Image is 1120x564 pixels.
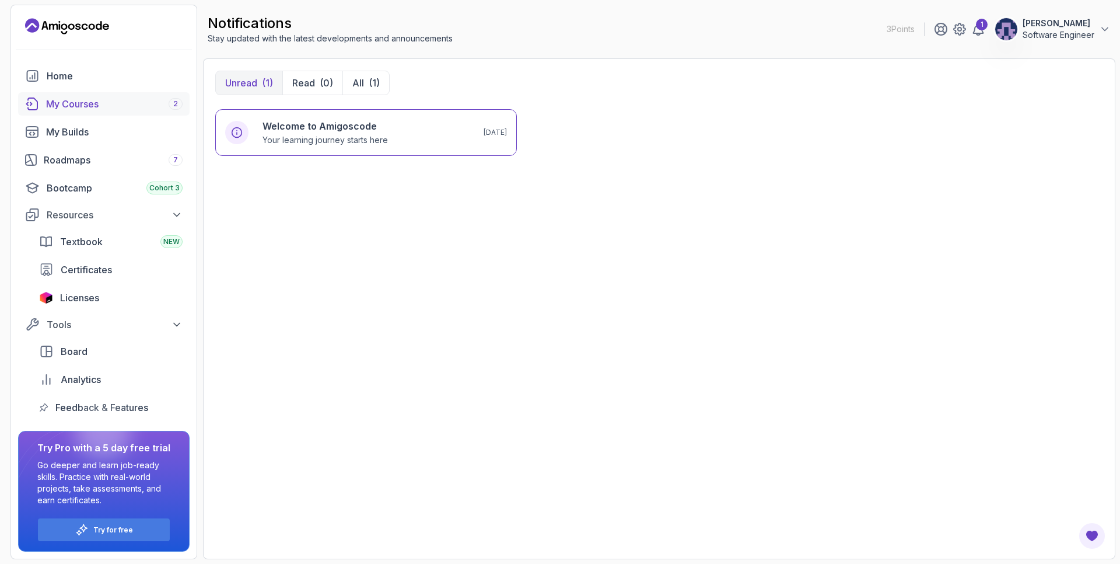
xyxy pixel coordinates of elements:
h2: notifications [208,14,453,33]
span: 2 [173,99,178,109]
span: Textbook [60,235,103,249]
button: All(1) [342,71,389,95]
span: Analytics [61,372,101,387]
p: Read [292,76,315,90]
div: Home [47,69,183,83]
p: All [352,76,364,90]
p: 3 Points [887,23,915,35]
a: Landing page [25,17,109,36]
span: Board [61,344,87,358]
div: Roadmaps [44,153,183,167]
p: [PERSON_NAME] [1023,18,1094,29]
img: jetbrains icon [39,292,53,304]
a: Try for free [93,525,133,535]
a: 1 [971,22,985,36]
a: builds [18,120,190,144]
p: Software Engineer [1023,29,1094,41]
span: Cohort 3 [149,183,180,193]
a: courses [18,92,190,116]
button: Resources [18,204,190,225]
div: (0) [320,76,333,90]
span: Licenses [60,291,99,305]
span: NEW [163,237,180,246]
a: bootcamp [18,176,190,200]
div: (1) [369,76,380,90]
p: [DATE] [484,128,507,137]
img: user profile image [995,18,1017,40]
span: 7 [173,155,178,165]
button: Open Feedback Button [1078,522,1106,550]
div: Bootcamp [47,181,183,195]
button: Unread(1) [216,71,282,95]
p: Unread [225,76,257,90]
div: My Courses [46,97,183,111]
div: (1) [262,76,273,90]
a: analytics [32,368,190,391]
a: licenses [32,286,190,309]
button: Try for free [37,518,170,542]
p: Stay updated with the latest developments and announcements [208,33,453,44]
a: textbook [32,230,190,253]
p: Your learning journey starts here [262,134,388,146]
a: board [32,340,190,363]
a: certificates [32,258,190,281]
p: Go deeper and learn job-ready skills. Practice with real-world projects, take assessments, and ea... [37,459,170,506]
div: Resources [47,208,183,222]
h6: Welcome to Amigoscode [262,119,388,133]
button: user profile image[PERSON_NAME]Software Engineer [995,18,1111,41]
a: feedback [32,396,190,419]
div: My Builds [46,125,183,139]
span: Feedback & Features [55,401,148,415]
div: Tools [47,318,183,332]
button: Read(0) [282,71,342,95]
a: roadmaps [18,148,190,172]
div: 1 [976,19,988,30]
span: Certificates [61,263,112,277]
button: Tools [18,314,190,335]
a: home [18,64,190,88]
